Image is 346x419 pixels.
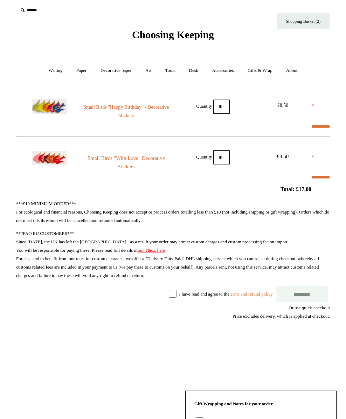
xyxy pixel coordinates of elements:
a: Decorative paper [94,61,138,80]
a: Desk [183,61,205,80]
label: Quantity [196,154,212,159]
strong: Gift Wrapping and Notes for your order [194,401,273,406]
div: Or use quick-checkout [16,304,330,320]
a: Writing [42,61,69,80]
p: ***FAO EU CUSTOMERS*** Since [DATE], the UK has left the [GEOGRAPHIC_DATA] - as a result your ord... [16,229,330,280]
img: Small Birds "Happy Birthday" - Decorative Stickers [32,99,67,114]
a: Choosing Keeping [132,34,214,39]
a: Art [139,61,158,80]
span: Choosing Keeping [132,29,214,40]
div: £8.50 [267,101,298,110]
a: Accessories [206,61,240,80]
label: Quantity [196,103,212,108]
div: Price excludes delivery, which is applied at checkout. [16,312,330,320]
a: × [311,101,314,110]
a: our T&Cs here [138,248,165,253]
iframe: PayPal-paypal [277,346,330,365]
a: Shopping Basket (2) [277,13,330,29]
a: Small Birds "Happy Birthday" - Decorative Stickers [79,103,173,120]
a: terms and refund policy [229,291,273,296]
a: Paper [70,61,93,80]
a: Gifts & Wrap [241,61,279,80]
a: Small Birds "With Love" Decorative Stickers [79,154,173,171]
p: ***£10 MINIMUM ORDER*** For ecological and financial reasons, Choosing Keeping does not accept or... [16,200,330,225]
img: Small Birds "With Love" Decorative Stickers [32,151,67,165]
label: I have read and agree to the [179,291,272,296]
div: £8.50 [267,152,298,161]
a: About [280,61,304,80]
a: Tools [159,61,182,80]
a: × [311,152,314,161]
